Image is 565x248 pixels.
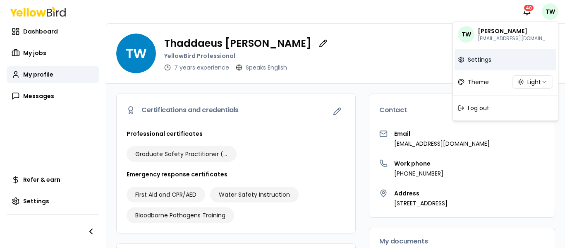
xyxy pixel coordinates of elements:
span: Theme [468,78,489,86]
span: Log out [468,104,489,112]
p: thadwelch21@gmail.com [478,35,551,42]
span: Settings [468,55,491,64]
p: Thaddaeus Welch [478,27,551,35]
span: TW [458,26,474,43]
